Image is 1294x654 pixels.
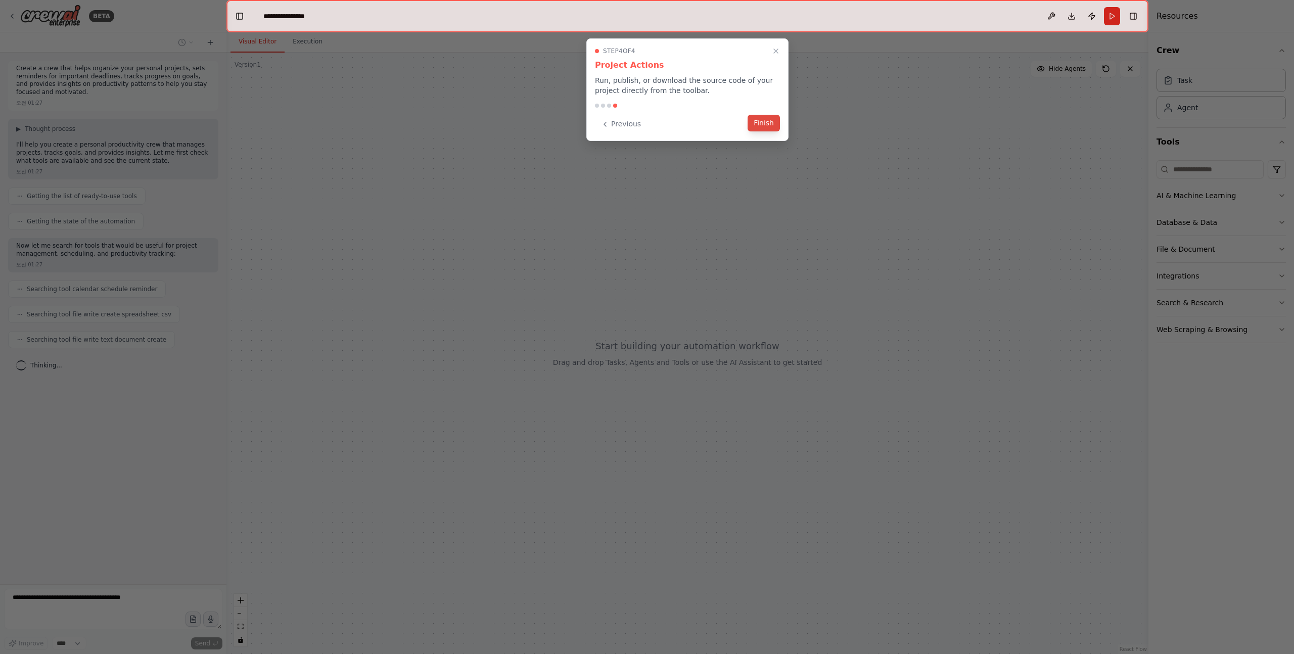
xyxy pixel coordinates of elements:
button: Close walkthrough [770,45,782,57]
button: Finish [748,115,780,131]
button: Hide left sidebar [233,9,247,23]
span: Step 4 of 4 [603,47,635,55]
h3: Project Actions [595,59,780,71]
p: Run, publish, or download the source code of your project directly from the toolbar. [595,75,780,96]
button: Previous [595,116,647,132]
